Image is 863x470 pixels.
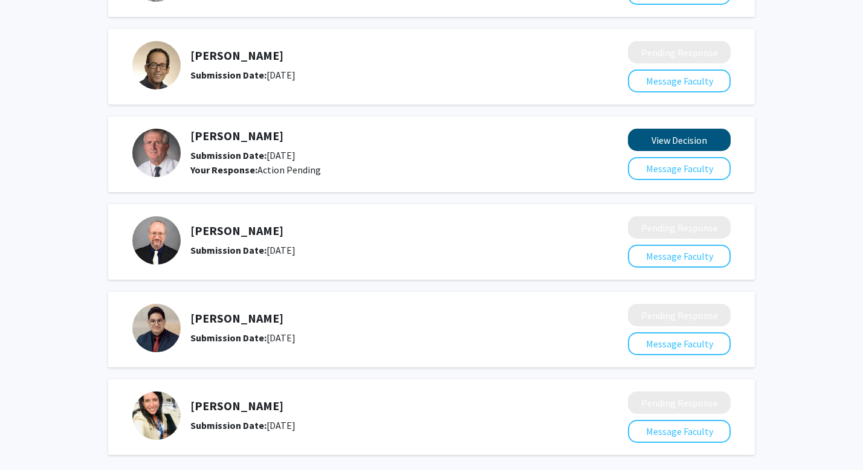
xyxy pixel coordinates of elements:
button: Pending Response [628,216,731,239]
b: Submission Date: [190,419,267,431]
button: Pending Response [628,304,731,326]
h5: [PERSON_NAME] [190,224,564,238]
button: Pending Response [628,391,731,414]
a: Message Faculty [628,250,731,262]
button: Message Faculty [628,245,731,268]
b: Submission Date: [190,69,267,81]
img: Profile Picture [132,391,181,440]
button: Message Faculty [628,420,731,443]
b: Submission Date: [190,149,267,161]
button: Pending Response [628,41,731,63]
img: Profile Picture [132,129,181,177]
iframe: Chat [9,416,51,461]
a: Message Faculty [628,425,731,437]
b: Submission Date: [190,332,267,344]
a: Message Faculty [628,338,731,350]
img: Profile Picture [132,304,181,352]
button: Message Faculty [628,332,731,355]
a: Message Faculty [628,163,731,175]
b: Your Response: [190,164,257,176]
h5: [PERSON_NAME] [190,399,564,413]
div: Action Pending [190,163,564,177]
button: Message Faculty [628,69,731,92]
h5: [PERSON_NAME] [190,129,564,143]
a: Message Faculty [628,75,731,87]
div: [DATE] [190,68,564,82]
b: Submission Date: [190,244,267,256]
button: Message Faculty [628,157,731,180]
img: Profile Picture [132,41,181,89]
div: [DATE] [190,418,564,433]
button: View Decision [628,129,731,151]
h5: [PERSON_NAME] [190,48,564,63]
div: [DATE] [190,243,564,257]
div: [DATE] [190,148,564,163]
img: Profile Picture [132,216,181,265]
div: [DATE] [190,330,564,345]
h5: [PERSON_NAME] [190,311,564,326]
